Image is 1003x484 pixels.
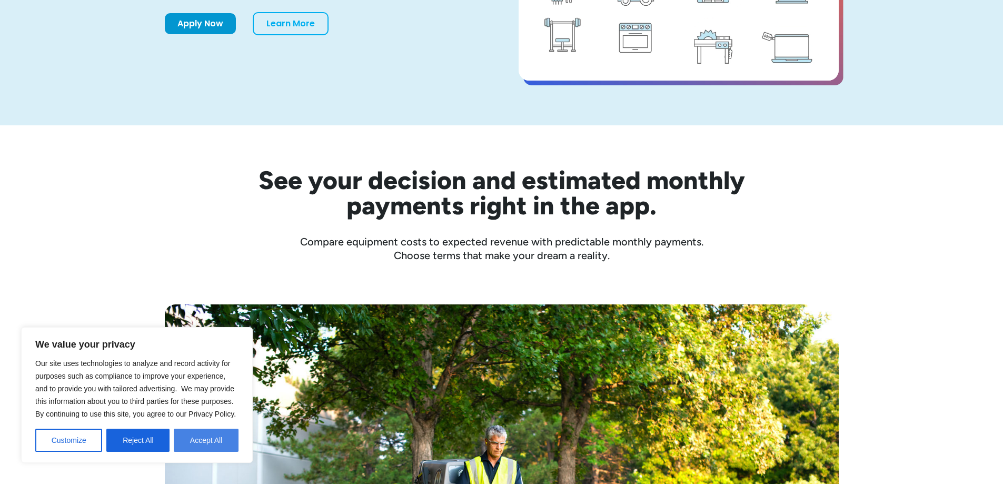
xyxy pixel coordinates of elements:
[21,327,253,463] div: We value your privacy
[165,235,839,262] div: Compare equipment costs to expected revenue with predictable monthly payments. Choose terms that ...
[106,429,170,452] button: Reject All
[35,338,239,351] p: We value your privacy
[35,359,236,418] span: Our site uses technologies to analyze and record activity for purposes such as compliance to impr...
[165,13,236,34] a: Apply Now
[174,429,239,452] button: Accept All
[35,429,102,452] button: Customize
[253,12,329,35] a: Learn More
[207,167,797,218] h2: See your decision and estimated monthly payments right in the app.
